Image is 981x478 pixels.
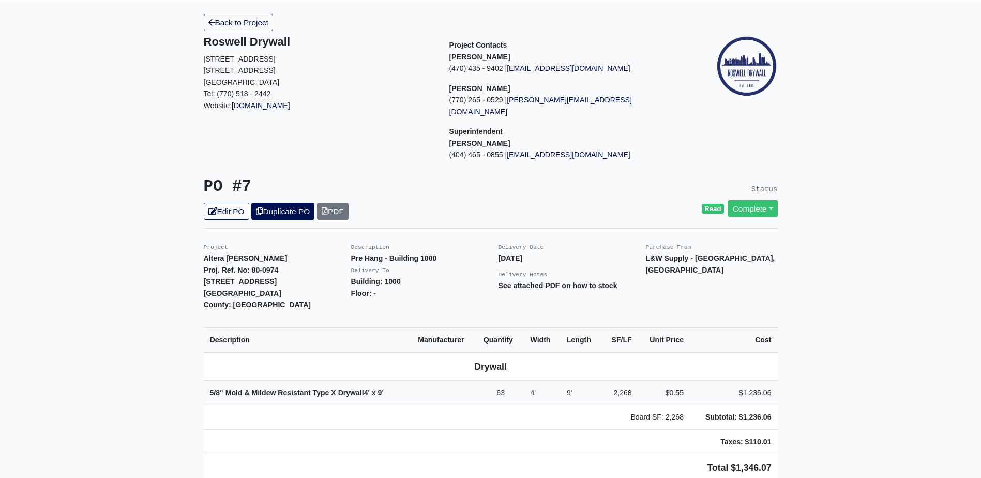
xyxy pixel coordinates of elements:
[210,389,384,397] strong: 5/8" Mold & Mildew Resistant Type X Drywall
[204,289,281,297] strong: [GEOGRAPHIC_DATA]
[477,380,524,405] td: 63
[351,267,389,274] small: Delivery To
[449,139,510,147] strong: [PERSON_NAME]
[449,84,510,93] strong: [PERSON_NAME]
[204,77,434,88] p: [GEOGRAPHIC_DATA]
[646,252,778,276] p: L&W Supply - [GEOGRAPHIC_DATA], [GEOGRAPHIC_DATA]
[204,14,274,31] a: Back to Project
[412,327,477,352] th: Manufacturer
[204,301,311,309] strong: County: [GEOGRAPHIC_DATA]
[204,244,228,250] small: Project
[601,327,638,352] th: SF/LF
[204,88,434,100] p: Tel: (770) 518 - 2442
[204,53,434,65] p: [STREET_ADDRESS]
[638,380,690,405] td: $0.55
[351,277,401,286] strong: Building: 1000
[378,389,384,397] span: 9'
[204,203,249,220] a: Edit PO
[449,41,507,49] span: Project Contacts
[204,327,412,352] th: Description
[251,203,314,220] a: Duplicate PO
[690,429,778,454] td: Taxes: $110.01
[524,327,560,352] th: Width
[351,289,376,297] strong: Floor: -
[477,327,524,352] th: Quantity
[449,127,503,136] span: Superintendent
[449,149,680,161] p: (404) 465 - 0855 |
[204,277,277,286] strong: [STREET_ADDRESS]
[690,327,778,352] th: Cost
[364,389,370,397] span: 4'
[638,327,690,352] th: Unit Price
[507,64,630,72] a: [EMAIL_ADDRESS][DOMAIN_NAME]
[317,203,349,220] a: PDF
[474,362,507,372] b: Drywall
[204,35,434,111] div: Website:
[204,266,279,274] strong: Proj. Ref. No: 80-0974
[232,101,290,110] a: [DOMAIN_NAME]
[449,53,510,61] strong: [PERSON_NAME]
[351,244,389,250] small: Description
[499,272,548,278] small: Delivery Notes
[751,185,778,193] small: Status
[646,244,691,250] small: Purchase From
[204,254,288,262] strong: Altera [PERSON_NAME]
[499,254,523,262] strong: [DATE]
[204,35,434,49] h5: Roswell Drywall
[630,413,684,421] span: Board SF: 2,268
[204,177,483,197] h3: PO #7
[567,389,572,397] span: 9'
[351,254,437,262] strong: Pre Hang - Building 1000
[601,380,638,405] td: 2,268
[728,200,778,217] a: Complete
[499,281,617,290] strong: See attached PDF on how to stock
[690,380,778,405] td: $1,236.06
[499,244,544,250] small: Delivery Date
[530,389,536,397] span: 4'
[561,327,601,352] th: Length
[449,63,680,74] p: (470) 435 - 9402 |
[372,389,376,397] span: x
[449,94,680,117] p: (770) 265 - 0529 |
[690,405,778,430] td: Subtotal: $1,236.06
[449,96,632,116] a: [PERSON_NAME][EMAIL_ADDRESS][DOMAIN_NAME]
[507,151,630,159] a: [EMAIL_ADDRESS][DOMAIN_NAME]
[702,204,724,214] span: Read
[204,65,434,77] p: [STREET_ADDRESS]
